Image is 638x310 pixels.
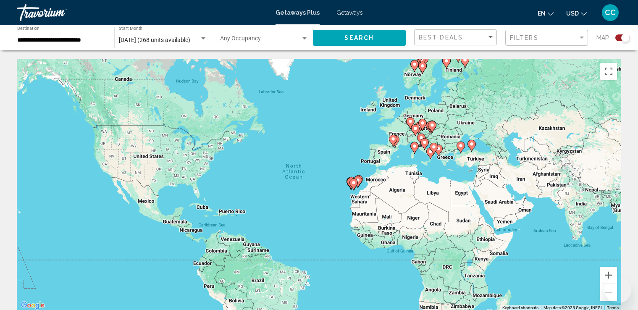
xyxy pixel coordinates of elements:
button: Search [313,30,406,45]
a: Getaways [336,9,363,16]
span: Filters [510,34,538,41]
a: Travorium [17,4,267,21]
span: USD [566,10,579,17]
span: Map data ©2025 Google, INEGI [543,305,602,310]
iframe: Button to launch messaging window [604,276,631,303]
button: Filter [505,29,588,47]
span: [DATE] (268 units available) [119,37,190,43]
button: Zoom in [600,267,617,284]
span: Map [596,32,609,44]
span: Search [344,35,374,42]
a: Terms [607,305,619,310]
span: CC [605,8,616,17]
button: Change currency [566,7,587,19]
span: Best Deals [419,34,463,41]
button: User Menu [599,4,621,21]
a: Getaways Plus [276,9,320,16]
span: en [538,10,546,17]
button: Zoom out [600,284,617,301]
mat-select: Sort by [419,34,494,41]
button: Change language [538,7,554,19]
button: Toggle fullscreen view [600,63,617,80]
